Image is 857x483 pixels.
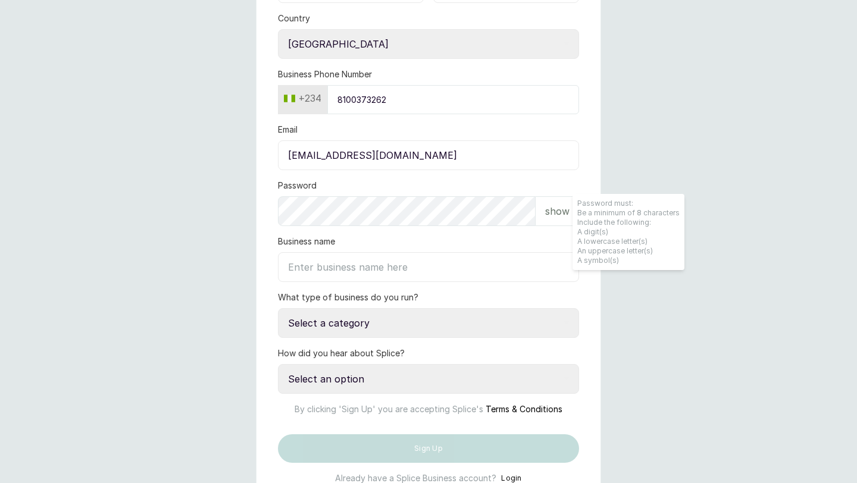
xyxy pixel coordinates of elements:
label: Password [278,180,317,192]
li: A lowercase letter(s) [577,237,680,246]
input: email@acme.com [278,140,579,170]
label: Business Phone Number [278,68,372,80]
input: 9151930463 [327,85,579,114]
label: Country [278,12,310,24]
button: +234 [279,89,326,108]
p: By clicking 'Sign Up' you are accepting Splice's [278,394,579,415]
li: A digit(s) [577,227,680,237]
label: What type of business do you run? [278,291,418,303]
span: Terms & Conditions [486,404,562,414]
label: How did you hear about Splice? [278,347,405,359]
label: Business name [278,236,335,247]
p: show [545,204,570,218]
span: Password must: Be a minimum of 8 characters Include the following: [573,194,684,270]
li: A symbol(s) [577,256,680,265]
input: Enter business name here [278,252,579,282]
label: Email [278,124,298,136]
li: An uppercase letter(s) [577,246,680,256]
button: Sign Up [278,434,579,463]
